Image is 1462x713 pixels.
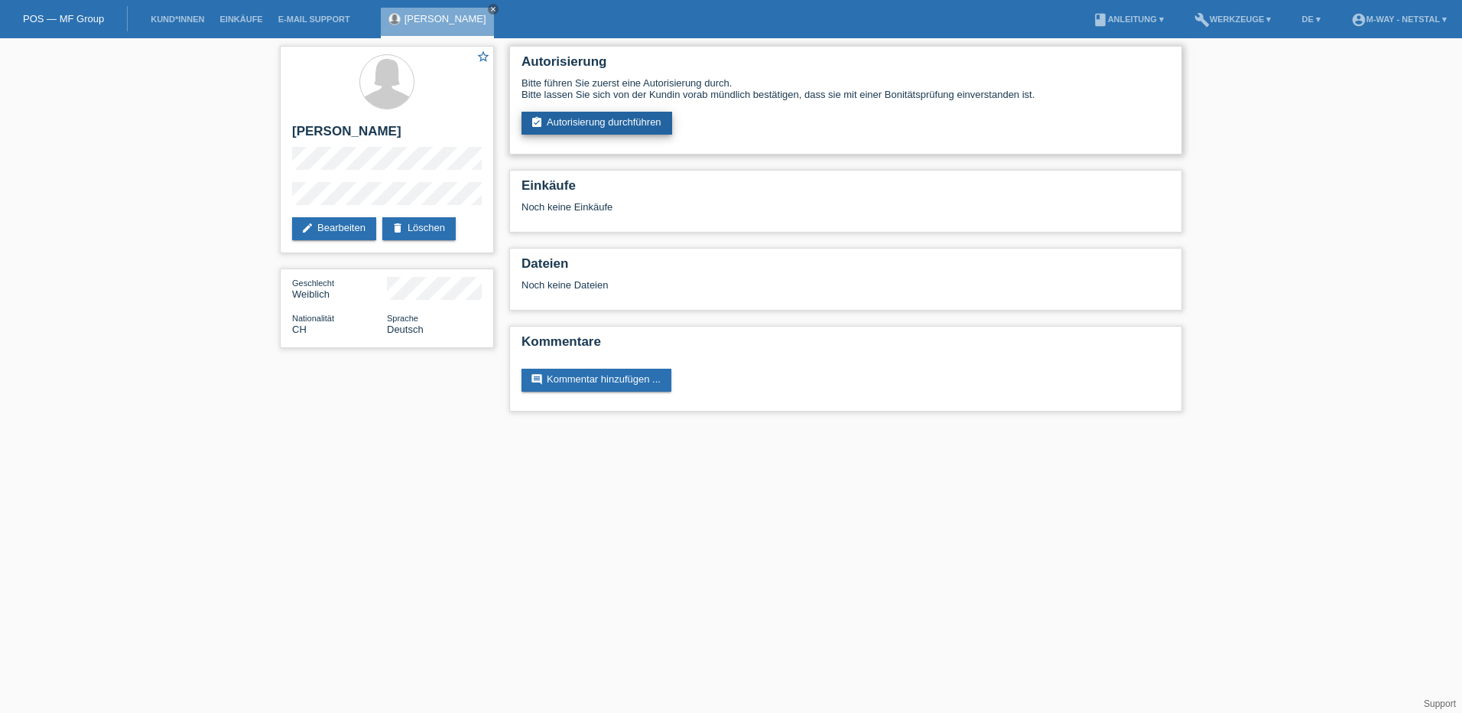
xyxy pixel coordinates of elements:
span: Schweiz [292,324,307,335]
a: Support [1424,698,1456,709]
i: build [1194,12,1210,28]
a: star_border [476,50,490,66]
a: DE ▾ [1294,15,1327,24]
i: delete [391,222,404,234]
a: commentKommentar hinzufügen ... [521,369,671,392]
div: Weiblich [292,277,387,300]
i: star_border [476,50,490,63]
i: edit [301,222,314,234]
a: Einkäufe [212,15,270,24]
a: editBearbeiten [292,217,376,240]
a: assignment_turned_inAutorisierung durchführen [521,112,672,135]
a: account_circlem-way - Netstal ▾ [1343,15,1454,24]
h2: Autorisierung [521,54,1170,77]
span: Deutsch [387,324,424,335]
span: Geschlecht [292,278,334,288]
a: Kund*innen [143,15,212,24]
i: account_circle [1351,12,1366,28]
i: assignment_turned_in [531,116,543,129]
div: Bitte führen Sie zuerst eine Autorisierung durch. Bitte lassen Sie sich von der Kundin vorab münd... [521,77,1170,100]
a: bookAnleitung ▾ [1085,15,1171,24]
a: E-Mail Support [271,15,358,24]
div: Noch keine Einkäufe [521,201,1170,224]
a: [PERSON_NAME] [404,13,486,24]
a: buildWerkzeuge ▾ [1187,15,1279,24]
h2: Kommentare [521,334,1170,357]
i: book [1093,12,1108,28]
i: close [489,5,497,13]
h2: [PERSON_NAME] [292,124,482,147]
a: POS — MF Group [23,13,104,24]
h2: Einkäufe [521,178,1170,201]
a: close [488,4,499,15]
i: comment [531,373,543,386]
h2: Dateien [521,256,1170,279]
span: Sprache [387,314,418,323]
div: Noch keine Dateien [521,279,989,291]
span: Nationalität [292,314,334,323]
a: deleteLöschen [382,217,456,240]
